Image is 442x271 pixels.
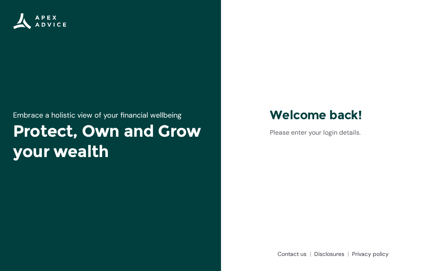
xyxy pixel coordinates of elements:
span: Embrace a holistic view of your financial wellbeing [13,110,182,120]
img: Apex Advice Group [13,13,66,29]
h3: Welcome back! [270,107,393,123]
a: Disclosures [311,250,349,258]
h1: Protect, Own and Grow your wealth [13,121,208,162]
a: Contact us [274,250,311,258]
a: Privacy policy [349,250,389,258]
p: Please enter your login details. [270,128,393,138]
